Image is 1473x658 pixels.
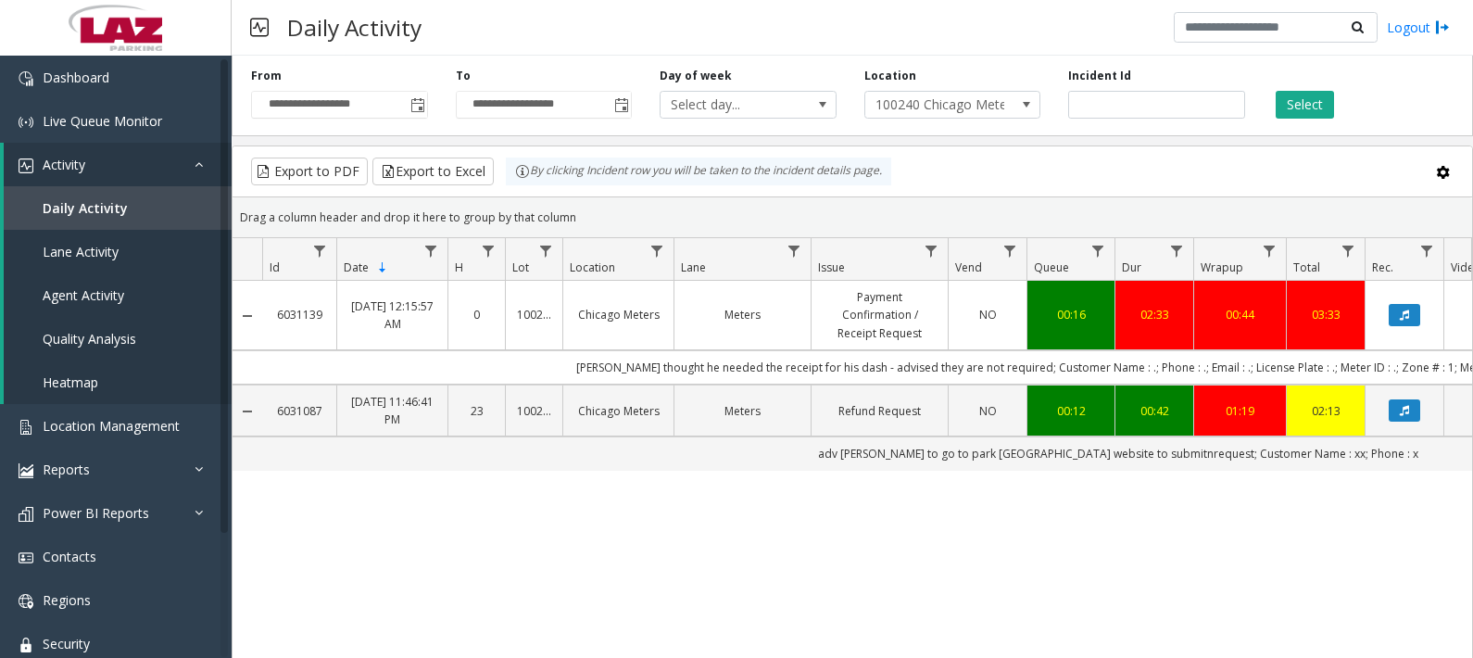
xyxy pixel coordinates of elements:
button: Export to Excel [372,158,494,185]
a: 6031139 [273,306,325,323]
span: Contacts [43,548,96,565]
img: 'icon' [19,71,33,86]
a: Queue Filter Menu [1086,238,1111,263]
span: H [455,259,463,275]
span: Quality Analysis [43,330,136,348]
span: Regions [43,591,91,609]
img: 'icon' [19,550,33,565]
a: Date Filter Menu [419,238,444,263]
a: H Filter Menu [476,238,501,263]
a: Collapse Details [233,404,262,419]
a: 100240 [517,306,551,323]
span: NO [979,403,997,419]
span: Power BI Reports [43,504,149,522]
a: Wrapup Filter Menu [1257,238,1282,263]
img: 'icon' [19,115,33,130]
button: Export to PDF [251,158,368,185]
div: By clicking Incident row you will be taken to the incident details page. [506,158,891,185]
a: Activity [4,143,232,186]
a: 02:13 [1298,402,1353,420]
span: Location Management [43,417,180,435]
span: Activity [43,156,85,173]
div: 00:12 [1039,402,1103,420]
span: Live Queue Monitor [43,112,162,130]
img: 'icon' [19,638,33,652]
label: Day of week [660,68,732,84]
span: NO [979,307,997,323]
a: NO [960,402,1015,420]
a: Collapse Details [233,309,262,323]
a: Total Filter Menu [1336,238,1361,263]
a: Id Filter Menu [308,238,333,263]
a: Logout [1387,18,1450,37]
span: Location [570,259,615,275]
span: Security [43,635,90,652]
a: Lot Filter Menu [534,238,559,263]
span: Lane [681,259,706,275]
img: 'icon' [19,420,33,435]
span: 100240 Chicago Meters [865,92,1005,118]
div: 01:19 [1205,402,1275,420]
a: Quality Analysis [4,317,232,361]
span: Lane Activity [43,243,119,260]
span: Daily Activity [43,199,128,217]
div: Drag a column header and drop it here to group by that column [233,201,1472,234]
span: Rec. [1372,259,1393,275]
a: Vend Filter Menu [998,238,1023,263]
a: Lane Filter Menu [782,238,807,263]
a: 00:16 [1039,306,1103,323]
span: Vend [955,259,982,275]
a: Meters [686,402,799,420]
h3: Daily Activity [278,5,431,50]
a: [DATE] 11:46:41 PM [348,393,436,428]
span: Issue [818,259,845,275]
span: Toggle popup [611,92,631,118]
img: 'icon' [19,463,33,478]
span: Queue [1034,259,1069,275]
img: pageIcon [250,5,269,50]
a: 00:42 [1127,402,1182,420]
a: Daily Activity [4,186,232,230]
label: To [456,68,471,84]
label: From [251,68,282,84]
a: Meters [686,306,799,323]
a: Chicago Meters [574,306,662,323]
span: Toggle popup [407,92,427,118]
img: 'icon' [19,158,33,173]
a: Issue Filter Menu [919,238,944,263]
span: Sortable [375,260,390,275]
span: Select day... [661,92,800,118]
a: NO [960,306,1015,323]
a: 100240 [517,402,551,420]
a: Rec. Filter Menu [1415,238,1440,263]
span: Heatmap [43,373,98,391]
a: Payment Confirmation / Receipt Request [823,288,937,342]
span: Reports [43,461,90,478]
a: Refund Request [823,402,937,420]
img: logout [1435,18,1450,37]
img: 'icon' [19,507,33,522]
span: Agent Activity [43,286,124,304]
button: Select [1276,91,1334,119]
a: 23 [460,402,494,420]
a: 03:33 [1298,306,1353,323]
a: Location Filter Menu [645,238,670,263]
a: 00:44 [1205,306,1275,323]
a: 6031087 [273,402,325,420]
a: Agent Activity [4,273,232,317]
label: Incident Id [1068,68,1131,84]
a: Heatmap [4,361,232,404]
a: 02:33 [1127,306,1182,323]
a: Chicago Meters [574,402,662,420]
span: Date [344,259,369,275]
span: Dashboard [43,69,109,86]
img: infoIcon.svg [515,164,530,179]
label: Location [864,68,916,84]
a: 0 [460,306,494,323]
a: Lane Activity [4,230,232,273]
a: [DATE] 12:15:57 AM [348,297,436,333]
